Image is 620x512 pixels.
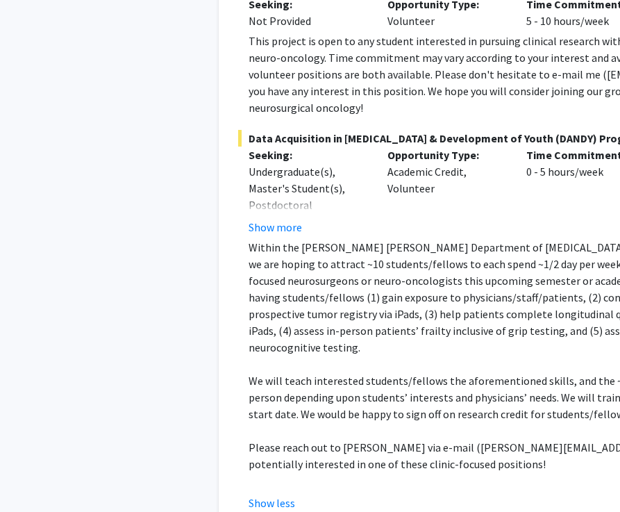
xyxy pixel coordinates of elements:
button: Show more [249,219,302,236]
div: Academic Credit, Volunteer [377,147,516,236]
button: Show less [249,495,295,511]
iframe: Chat [10,449,59,502]
p: Opportunity Type: [387,147,505,163]
p: Seeking: [249,147,367,163]
div: Not Provided [249,13,367,29]
div: Undergraduate(s), Master's Student(s), Postdoctoral Researcher(s) / Research Staff, Medical Resid... [249,163,367,280]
